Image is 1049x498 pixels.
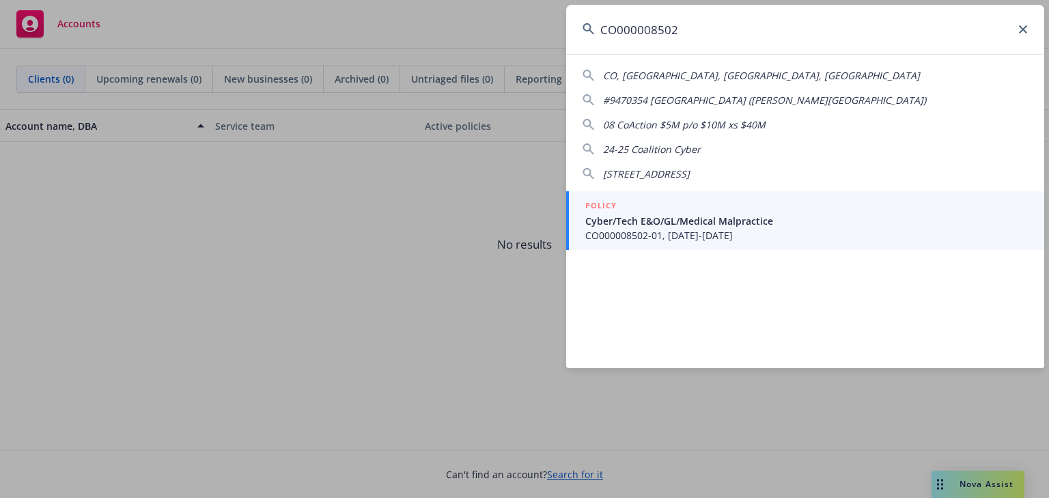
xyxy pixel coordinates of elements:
a: POLICYCyber/Tech E&O/GL/Medical MalpracticeCO000008502-01, [DATE]-[DATE] [566,191,1044,250]
h5: POLICY [585,199,617,212]
span: CO000008502-01, [DATE]-[DATE] [585,228,1028,243]
span: [STREET_ADDRESS] [603,167,690,180]
span: 08 CoAction $5M p/o $10M xs $40M [603,118,766,131]
span: Cyber/Tech E&O/GL/Medical Malpractice [585,214,1028,228]
span: CO, [GEOGRAPHIC_DATA], [GEOGRAPHIC_DATA], [GEOGRAPHIC_DATA] [603,69,920,82]
input: Search... [566,5,1044,54]
span: 24-25 Coalition Cyber [603,143,701,156]
span: #9470354 [GEOGRAPHIC_DATA] ([PERSON_NAME][GEOGRAPHIC_DATA]) [603,94,926,107]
